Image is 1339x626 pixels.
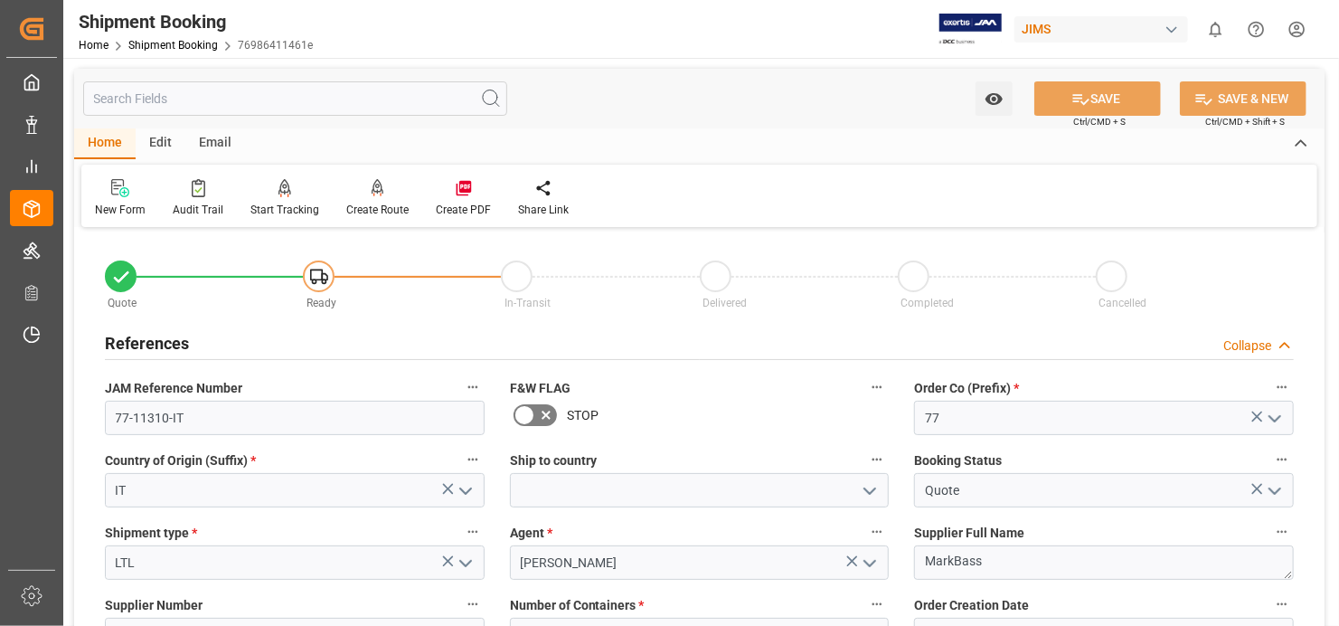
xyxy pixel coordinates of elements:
[74,128,136,159] div: Home
[1270,448,1294,471] button: Booking Status
[1270,375,1294,399] button: Order Co (Prefix) *
[136,128,185,159] div: Edit
[1259,404,1287,432] button: open menu
[914,524,1024,543] span: Supplier Full Name
[939,14,1002,45] img: Exertis%20JAM%20-%20Email%20Logo.jpg_1722504956.jpg
[510,451,597,470] span: Ship to country
[1014,12,1195,46] button: JIMS
[1223,337,1271,356] div: Collapse
[865,375,889,399] button: F&W FLAG
[105,473,485,507] input: Type to search/select
[914,379,1019,398] span: Order Co (Prefix)
[250,202,319,218] div: Start Tracking
[1195,9,1236,50] button: show 0 new notifications
[865,593,889,616] button: Number of Containers *
[567,406,599,425] span: STOP
[105,524,197,543] span: Shipment type
[1180,81,1306,116] button: SAVE & NEW
[976,81,1013,116] button: open menu
[1270,593,1294,616] button: Order Creation Date
[865,448,889,471] button: Ship to country
[1236,9,1277,50] button: Help Center
[436,202,491,218] div: Create PDF
[461,593,485,616] button: Supplier Number
[306,297,336,309] span: Ready
[1034,81,1161,116] button: SAVE
[865,520,889,544] button: Agent *
[855,549,882,577] button: open menu
[914,596,1029,615] span: Order Creation Date
[461,520,485,544] button: Shipment type *
[510,524,552,543] span: Agent
[128,39,218,52] a: Shipment Booking
[461,448,485,471] button: Country of Origin (Suffix) *
[105,331,189,356] h2: References
[79,39,108,52] a: Home
[510,596,645,615] span: Number of Containers
[1099,297,1146,309] span: Cancelled
[1073,115,1126,128] span: Ctrl/CMD + S
[1205,115,1285,128] span: Ctrl/CMD + Shift + S
[518,202,569,218] div: Share Link
[1014,16,1188,43] div: JIMS
[461,375,485,399] button: JAM Reference Number
[1259,477,1287,505] button: open menu
[450,477,477,505] button: open menu
[185,128,245,159] div: Email
[914,545,1294,580] textarea: MarkBass
[83,81,507,116] input: Search Fields
[901,297,954,309] span: Completed
[79,8,313,35] div: Shipment Booking
[450,549,477,577] button: open menu
[105,596,203,615] span: Supplier Number
[703,297,747,309] span: Delivered
[95,202,146,218] div: New Form
[105,451,256,470] span: Country of Origin (Suffix)
[504,297,551,309] span: In-Transit
[173,202,223,218] div: Audit Trail
[855,477,882,505] button: open menu
[914,451,1002,470] span: Booking Status
[510,379,570,398] span: F&W FLAG
[346,202,409,218] div: Create Route
[108,297,137,309] span: Quote
[1270,520,1294,544] button: Supplier Full Name
[105,379,242,398] span: JAM Reference Number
